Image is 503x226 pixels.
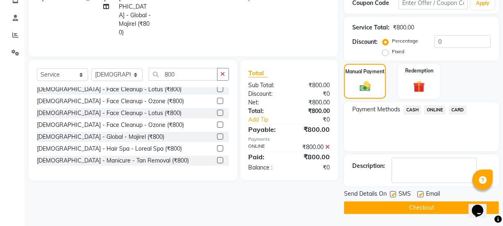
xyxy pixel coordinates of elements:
[392,48,404,55] label: Fixed
[289,143,336,151] div: ₹800.00
[399,190,411,200] span: SMS
[393,23,414,32] div: ₹800.00
[352,38,378,46] div: Discount:
[37,121,184,129] div: [DEMOGRAPHIC_DATA] - Face Cleanup - Ozone (₹800)
[403,105,421,115] span: CASH
[289,152,336,162] div: ₹800.00
[37,145,182,153] div: [DEMOGRAPHIC_DATA] - Hair Spa - Loreal Spa (₹800)
[345,68,385,75] label: Manual Payment
[242,152,289,162] div: Paid:
[242,81,289,90] div: Sub Total:
[242,107,289,115] div: Total:
[37,85,181,94] div: [DEMOGRAPHIC_DATA] - Face Cleanup - Lotus (₹800)
[289,81,336,90] div: ₹800.00
[297,115,336,124] div: ₹0
[37,133,164,141] div: [DEMOGRAPHIC_DATA] - Global - Majirel (₹800)
[242,163,289,172] div: Balance :
[392,37,418,45] label: Percentage
[37,168,183,177] div: [DEMOGRAPHIC_DATA] - O3+ Pedicure Expert (₹1800)
[37,156,189,165] div: [DEMOGRAPHIC_DATA] - Manicure - Tan Removal (₹800)
[242,90,289,98] div: Discount:
[37,109,181,118] div: [DEMOGRAPHIC_DATA] - Face Cleanup - Lotus (₹800)
[469,193,495,218] iframe: chat widget
[37,97,184,106] div: [DEMOGRAPHIC_DATA] - Face Cleanup - Ozone (₹800)
[249,136,330,143] div: Payments
[344,201,499,214] button: Checkout
[289,98,336,107] div: ₹800.00
[289,107,336,115] div: ₹800.00
[424,105,446,115] span: ONLINE
[352,105,400,114] span: Payment Methods
[356,80,374,93] img: _cash.svg
[242,143,289,151] div: ONLINE
[242,115,297,124] a: Add Tip
[242,98,289,107] div: Net:
[410,79,428,94] img: _gift.svg
[149,68,218,81] input: Search or Scan
[426,190,440,200] span: Email
[289,124,336,134] div: ₹800.00
[289,163,336,172] div: ₹0
[344,190,387,200] span: Send Details On
[405,67,433,75] label: Redemption
[289,90,336,98] div: ₹0
[352,23,390,32] div: Service Total:
[242,124,289,134] div: Payable:
[249,69,267,77] span: Total
[449,105,467,115] span: CARD
[352,162,385,170] div: Description:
